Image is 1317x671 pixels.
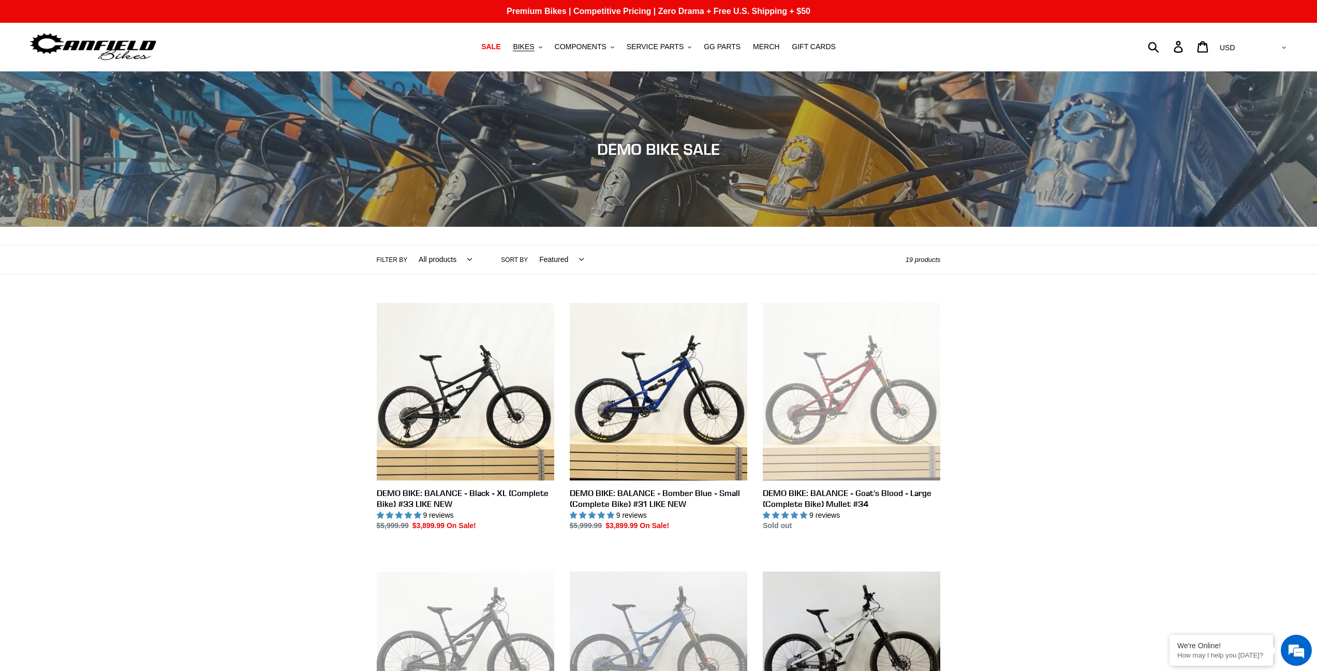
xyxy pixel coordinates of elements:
span: GIFT CARDS [792,42,836,51]
span: COMPONENTS [555,42,606,51]
div: We're Online! [1177,641,1265,650]
a: GIFT CARDS [787,40,841,54]
p: How may I help you today? [1177,651,1265,659]
label: Sort by [501,255,528,265]
input: Search [1153,35,1180,58]
button: COMPONENTS [550,40,619,54]
span: BIKES [513,42,534,51]
label: Filter by [377,255,408,265]
span: GG PARTS [704,42,741,51]
a: GG PARTS [699,40,746,54]
img: Canfield Bikes [28,31,158,63]
button: SERVICE PARTS [621,40,697,54]
button: BIKES [508,40,547,54]
span: 19 products [906,256,941,264]
span: SALE [481,42,500,51]
span: MERCH [753,42,779,51]
a: MERCH [748,40,785,54]
span: DEMO BIKE SALE [597,140,720,158]
span: SERVICE PARTS [627,42,684,51]
a: SALE [476,40,506,54]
